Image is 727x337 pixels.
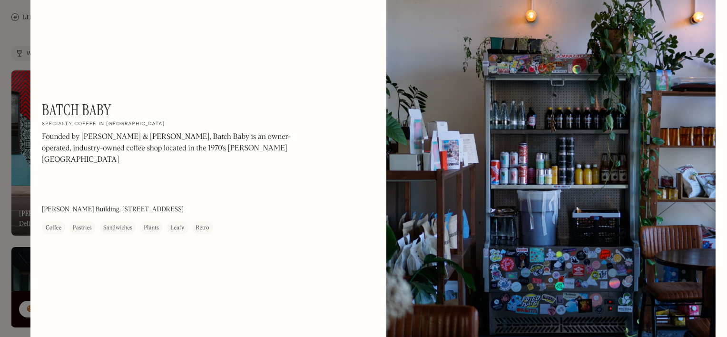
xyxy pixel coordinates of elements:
div: Pastries [73,224,92,233]
h2: Specialty coffee in [GEOGRAPHIC_DATA] [42,121,165,128]
p: ‍ [42,187,299,198]
div: Coffee [46,224,61,233]
p: ‍ [42,171,299,182]
p: Founded by [PERSON_NAME] & [PERSON_NAME], Batch Baby is an owner-operated, industry-owned coffee ... [42,132,299,166]
p: [PERSON_NAME] Building, [STREET_ADDRESS] [42,205,184,215]
h1: Batch Baby [42,101,111,119]
div: Plants [144,224,159,233]
div: Retro [196,224,209,233]
div: Leafy [170,224,184,233]
div: Sandwiches [103,224,132,233]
